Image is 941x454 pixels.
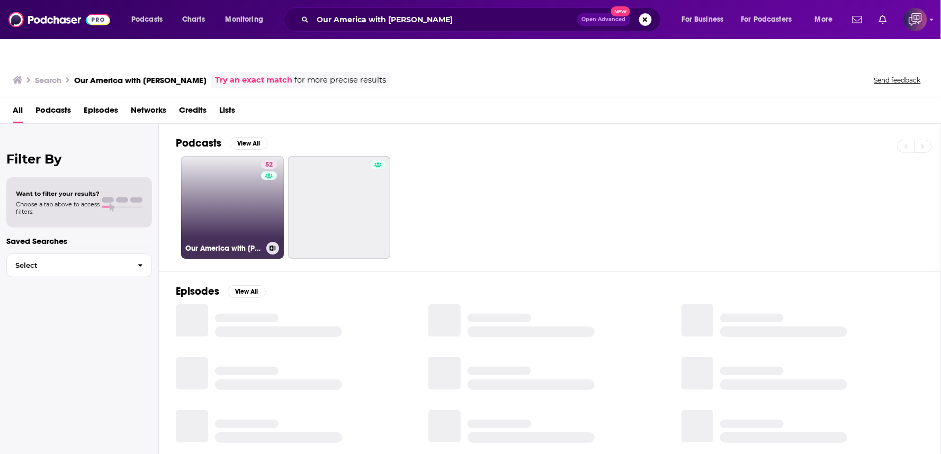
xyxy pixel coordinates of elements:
[313,11,577,28] input: Search podcasts, credits, & more...
[7,262,129,269] span: Select
[124,11,176,28] button: open menu
[582,17,626,22] span: Open Advanced
[6,253,152,277] button: Select
[611,6,630,16] span: New
[294,7,671,32] div: Search podcasts, credits, & more...
[176,137,221,150] h2: Podcasts
[577,13,631,26] button: Open AdvancedNew
[675,11,737,28] button: open menu
[181,156,284,259] a: 52Our America with [PERSON_NAME]
[176,137,268,150] a: PodcastsView All
[176,285,219,298] h2: Episodes
[230,137,268,150] button: View All
[219,102,235,123] a: Lists
[261,160,277,169] a: 52
[734,11,808,28] button: open menu
[84,102,118,123] a: Episodes
[131,12,163,27] span: Podcasts
[294,74,386,86] span: for more precise results
[848,11,866,29] a: Show notifications dropdown
[35,75,61,85] h3: Search
[741,12,792,27] span: For Podcasters
[179,102,207,123] a: Credits
[185,244,262,253] h3: Our America with [PERSON_NAME]
[904,8,927,31] button: Show profile menu
[175,11,211,28] a: Charts
[176,285,266,298] a: EpisodesView All
[16,201,100,215] span: Choose a tab above to access filters.
[228,285,266,298] button: View All
[808,11,846,28] button: open menu
[6,151,152,167] h2: Filter By
[871,76,924,85] button: Send feedback
[226,12,263,27] span: Monitoring
[875,11,891,29] a: Show notifications dropdown
[218,11,277,28] button: open menu
[815,12,833,27] span: More
[182,12,205,27] span: Charts
[8,10,110,30] img: Podchaser - Follow, Share and Rate Podcasts
[13,102,23,123] a: All
[6,236,152,246] p: Saved Searches
[904,8,927,31] img: User Profile
[682,12,724,27] span: For Business
[74,75,207,85] h3: Our America with [PERSON_NAME]
[904,8,927,31] span: Logged in as corioliscompany
[131,102,166,123] a: Networks
[265,160,273,170] span: 52
[35,102,71,123] a: Podcasts
[215,74,292,86] a: Try an exact match
[16,190,100,197] span: Want to filter your results?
